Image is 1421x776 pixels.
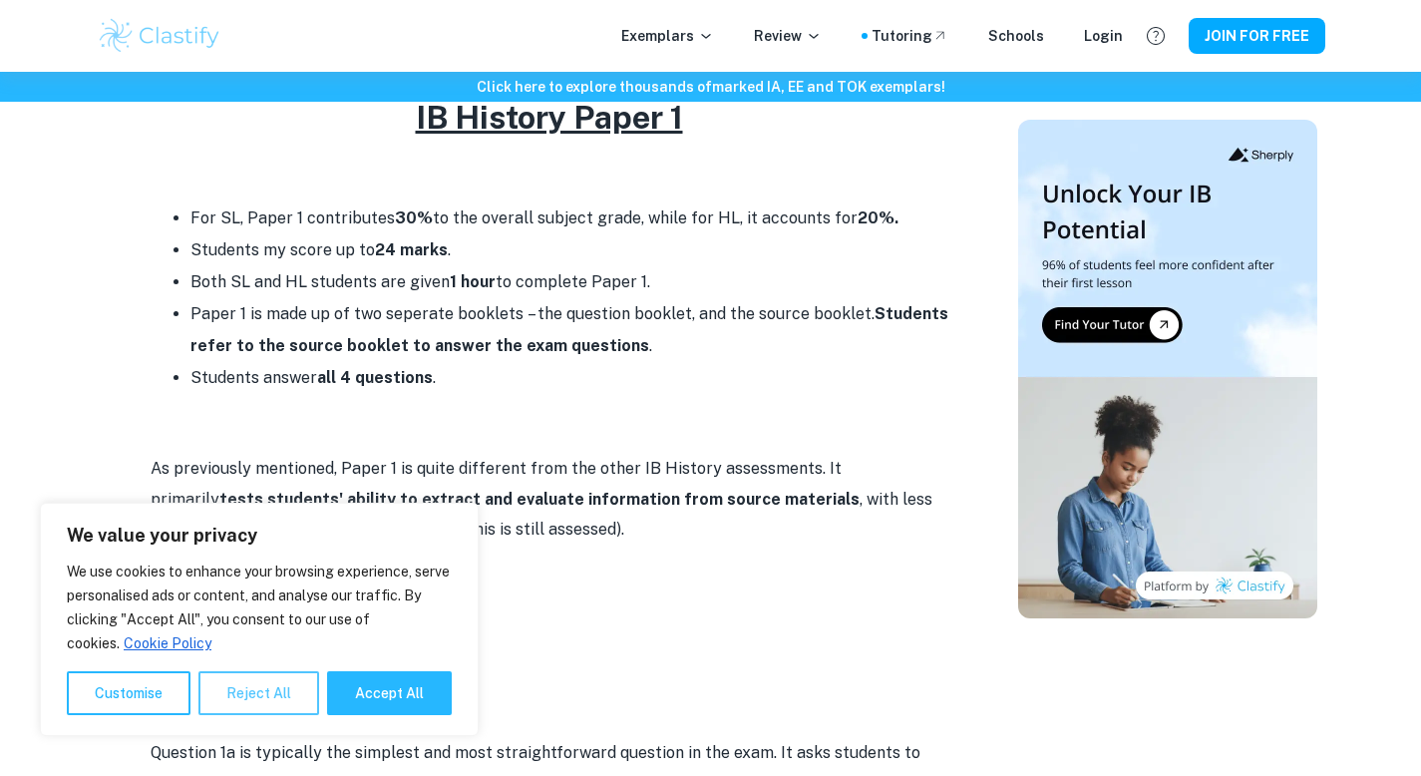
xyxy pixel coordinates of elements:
img: Clastify logo [97,16,223,56]
a: Login [1084,25,1123,47]
strong: 24 marks [375,240,448,259]
p: We use cookies to enhance your browsing experience, serve personalised ads or content, and analys... [67,560,452,655]
h3: Question 1 (5 marks) [151,611,948,647]
li: Paper 1 is made up of two seperate booklets – the question booklet, and the source booklet. . [190,298,948,362]
li: Both SL and HL students are given to complete Paper 1. [190,266,948,298]
h6: Click here to explore thousands of marked IA, EE and TOK exemplars ! [4,76,1417,98]
li: Students answer . [190,362,948,394]
p: As previously mentioned, Paper 1 is quite different from the other IB History assessments. It pri... [151,454,948,545]
button: Help and Feedback [1139,19,1173,53]
img: Thumbnail [1018,120,1317,618]
strong: Students refer to the source booklet to answer the exam questions [190,304,948,355]
div: We value your privacy [40,503,479,736]
p: Review [754,25,822,47]
li: For SL, Paper 1 contributes to the overall subject grade, while for HL, it accounts for [190,202,948,234]
a: Tutoring [872,25,948,47]
button: Customise [67,671,190,715]
button: Accept All [327,671,452,715]
strong: tests students' ability to extract and evaluate information from source materials [219,490,860,509]
strong: all 4 questions [317,368,433,387]
strong: 30% [395,208,433,227]
a: Cookie Policy [123,634,212,652]
strong: 20%. [858,208,898,227]
button: Reject All [198,671,319,715]
p: Exemplars [621,25,714,47]
p: We value your privacy [67,524,452,548]
strong: 1 hour [450,272,496,291]
a: Schools [988,25,1044,47]
li: Students my score up to . [190,234,948,266]
u: IB History Paper 1 [416,99,683,136]
button: JOIN FOR FREE [1189,18,1325,54]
